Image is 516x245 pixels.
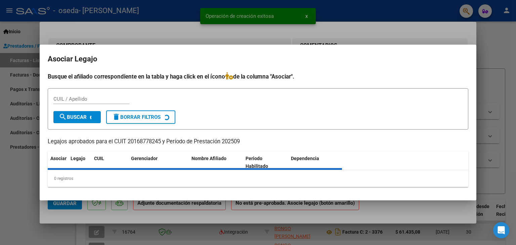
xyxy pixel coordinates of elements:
[191,156,226,161] span: Nombre Afiliado
[48,151,68,174] datatable-header-cell: Asociar
[128,151,189,174] datatable-header-cell: Gerenciador
[291,156,319,161] span: Dependencia
[71,156,85,161] span: Legajo
[112,114,161,120] span: Borrar Filtros
[246,156,268,169] span: Periodo Habilitado
[106,110,175,124] button: Borrar Filtros
[493,222,509,238] div: Open Intercom Messenger
[53,111,101,123] button: Buscar
[50,156,67,161] span: Asociar
[68,151,91,174] datatable-header-cell: Legajo
[91,151,128,174] datatable-header-cell: CUIL
[48,170,468,187] div: 0 registros
[48,53,468,65] h2: Asociar Legajo
[243,151,288,174] datatable-header-cell: Periodo Habilitado
[112,113,120,121] mat-icon: delete
[48,138,468,146] p: Legajos aprobados para el CUIT 20168778245 y Período de Prestación 202509
[59,113,67,121] mat-icon: search
[288,151,342,174] datatable-header-cell: Dependencia
[94,156,104,161] span: CUIL
[48,72,468,81] h4: Busque el afiliado correspondiente en la tabla y haga click en el ícono de la columna "Asociar".
[59,114,87,120] span: Buscar
[131,156,158,161] span: Gerenciador
[189,151,243,174] datatable-header-cell: Nombre Afiliado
